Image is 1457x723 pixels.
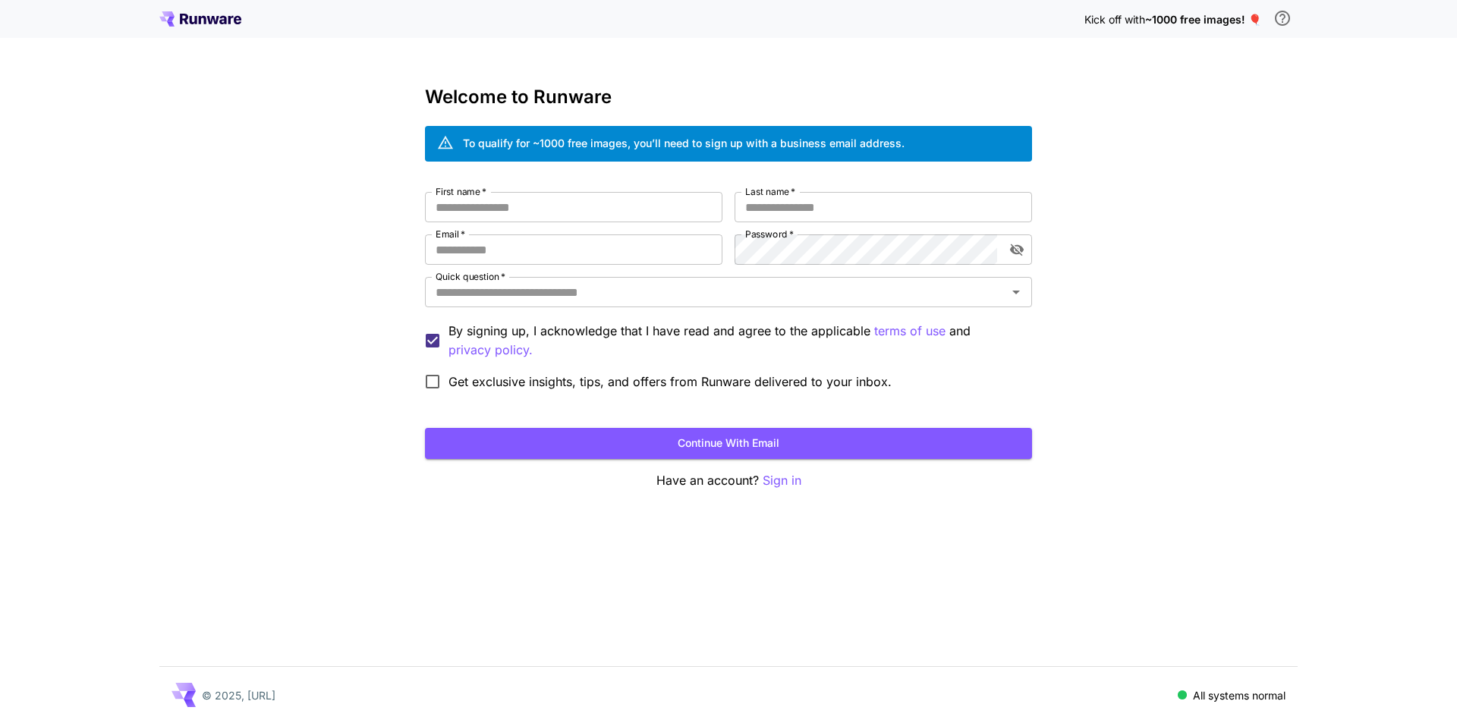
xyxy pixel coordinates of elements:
p: privacy policy. [448,341,533,360]
button: By signing up, I acknowledge that I have read and agree to the applicable and privacy policy. [874,322,946,341]
p: All systems normal [1193,687,1285,703]
div: To qualify for ~1000 free images, you’ll need to sign up with a business email address. [463,135,905,151]
label: Email [436,228,465,240]
p: By signing up, I acknowledge that I have read and agree to the applicable and [448,322,1020,360]
button: Continue with email [425,428,1032,459]
button: Sign in [763,471,801,490]
h3: Welcome to Runware [425,86,1032,108]
label: Password [745,228,794,240]
button: Open [1005,281,1027,303]
label: Quick question [436,270,505,283]
label: Last name [745,185,795,198]
p: terms of use [874,322,946,341]
button: toggle password visibility [1003,236,1031,263]
p: © 2025, [URL] [202,687,275,703]
p: Have an account? [425,471,1032,490]
label: First name [436,185,486,198]
span: ~1000 free images! 🎈 [1145,13,1261,26]
span: Kick off with [1084,13,1145,26]
span: Get exclusive insights, tips, and offers from Runware delivered to your inbox. [448,373,892,391]
button: By signing up, I acknowledge that I have read and agree to the applicable terms of use and [448,341,533,360]
button: In order to qualify for free credit, you need to sign up with a business email address and click ... [1267,3,1298,33]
